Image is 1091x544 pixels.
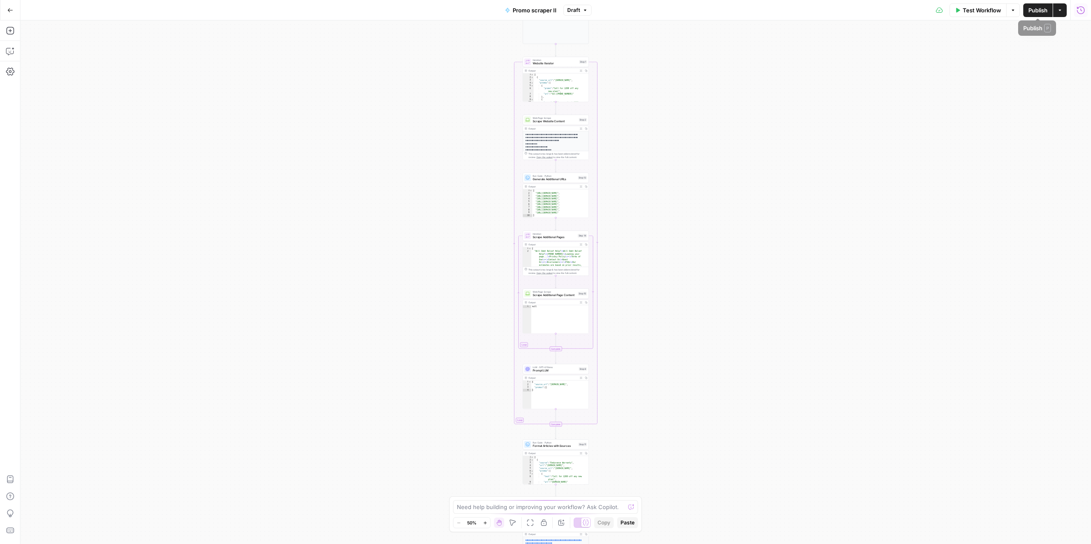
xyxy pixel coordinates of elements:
div: This output is too large & has been abbreviated for review. to view the full content. [528,152,587,159]
div: Output [528,532,577,536]
div: Web Page ScrapeScrape Additional Page ContentStep 15Outputnull [523,288,589,334]
span: LLM · GPT-4.1 Nano [533,366,577,369]
span: Toggle code folding, rows 2 through 16 [531,459,534,462]
span: Copy the output [537,272,553,274]
div: 1 [523,380,531,383]
g: Edge from step_11 to step_18 [555,485,557,497]
span: Generate Additional URLs [533,177,576,181]
div: 6 [523,87,534,93]
g: Edge from step_1 to step_2 [555,102,557,115]
div: 10 [523,484,534,486]
button: Paste [617,517,638,528]
g: Edge from step_14 to step_15 [555,276,557,288]
div: 8 [523,475,534,481]
button: Draft [563,5,592,16]
g: Edge from step_9 to step_1 [555,44,557,57]
div: 6 [523,203,532,206]
div: Step 13 [578,176,587,180]
span: Publish [1028,6,1048,14]
span: Toggle code folding, rows 1 through 3 [529,247,531,250]
div: 4 [523,464,534,467]
span: Toggle code folding, rows 2 through 14 [531,76,534,79]
g: Edge from step_1-iteration-end to step_11 [555,427,557,439]
span: Toggle code folding, rows 1 through 10 [530,189,532,192]
div: 2 [523,250,531,364]
div: 2 [523,383,531,386]
span: Website Iterator [533,61,577,66]
span: Test Workflow [963,6,1001,14]
span: Toggle code folding, rows 5 through 8 [531,84,534,87]
div: 6 [523,470,534,473]
span: Web Page Scrape [533,116,577,120]
div: 4 [523,82,534,85]
div: 7 [523,93,534,96]
span: Iteration [533,232,576,236]
div: 9 [523,481,534,484]
div: Output [528,301,577,304]
div: 2 [523,459,534,462]
div: Output [528,69,577,72]
div: 3 [523,79,534,82]
span: Promo scraper II [513,6,557,14]
div: Output [528,127,577,130]
div: 9 [523,211,532,214]
div: 9 [523,98,534,101]
div: 2 [523,192,532,195]
div: Step 1 [579,60,587,64]
div: Step 2 [579,118,587,122]
div: 1 [523,247,531,250]
div: Output [528,452,577,455]
div: 1 [523,189,532,192]
span: Prompt LLM [533,368,577,373]
div: 7 [523,472,534,475]
button: Promo scraper II [500,3,562,17]
div: Step 14 [578,234,587,238]
div: 2 [523,76,534,79]
span: Copy the output [537,156,553,158]
span: Run Code · Python [533,441,577,444]
span: Toggle code folding, rows 9 through 12 [531,98,534,101]
div: Complete [523,346,589,351]
span: Format Articles with Sources [533,444,577,448]
div: 5 [523,467,534,470]
button: Test Workflow [950,3,1006,17]
span: Toggle code folding, rows 6 through 15 [531,470,534,473]
span: Copy [597,519,610,527]
div: Run Code · PythonFormat Articles with SourcesStep 11Output[ { "source":"Endurance Warranty", "url... [523,439,589,484]
span: Toggle code folding, rows 1 through 339 [531,456,534,459]
button: Publish [1023,3,1053,17]
div: Complete [550,346,562,351]
span: Iteration [533,58,577,62]
div: LLM · GPT-4.1 NanoPrompt LLMStep 8Output{ "source_url":"[DOMAIN_NAME]", "promos":[]} [523,364,589,409]
div: 3 [523,195,532,198]
div: 5 [523,200,532,203]
div: 4 [523,198,532,201]
span: Paste [621,519,635,527]
button: Copy [594,517,614,528]
div: Step 15 [578,292,587,296]
span: Scrape Website Content [533,119,577,124]
div: 5 [523,84,534,87]
span: 50% [467,519,476,526]
span: Run Code · Python [533,174,576,178]
div: Output [528,185,577,188]
div: Step 11 [578,443,587,446]
g: Edge from step_14-iteration-end to step_8 [555,351,557,364]
span: Toggle code folding, rows 1 through 4 [529,380,531,383]
div: Output [528,376,577,380]
span: Scrape Additional Page Content [533,293,576,297]
div: 10 [523,101,534,109]
span: Draft [567,6,580,14]
div: 1 [523,73,534,76]
span: Toggle code folding, rows 1 through 409 [531,73,534,76]
div: 8 [523,209,532,212]
div: LoopIterationWebsite IteratorStep 1Output[ { "source_url":"[DOMAIN_NAME]", "promos":[ { "promo":"... [523,57,589,102]
div: 8 [523,95,534,98]
div: Output [528,243,577,246]
div: 1 [523,305,531,308]
div: 3 [523,386,531,389]
div: 7 [523,206,532,209]
div: 3 [523,461,534,464]
div: LoopIterationScrape Additional PagesStep 14Output[ "Will Debt Relief Help?\nWill Debt Relief Help... [523,230,589,276]
div: 4 [523,389,531,392]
